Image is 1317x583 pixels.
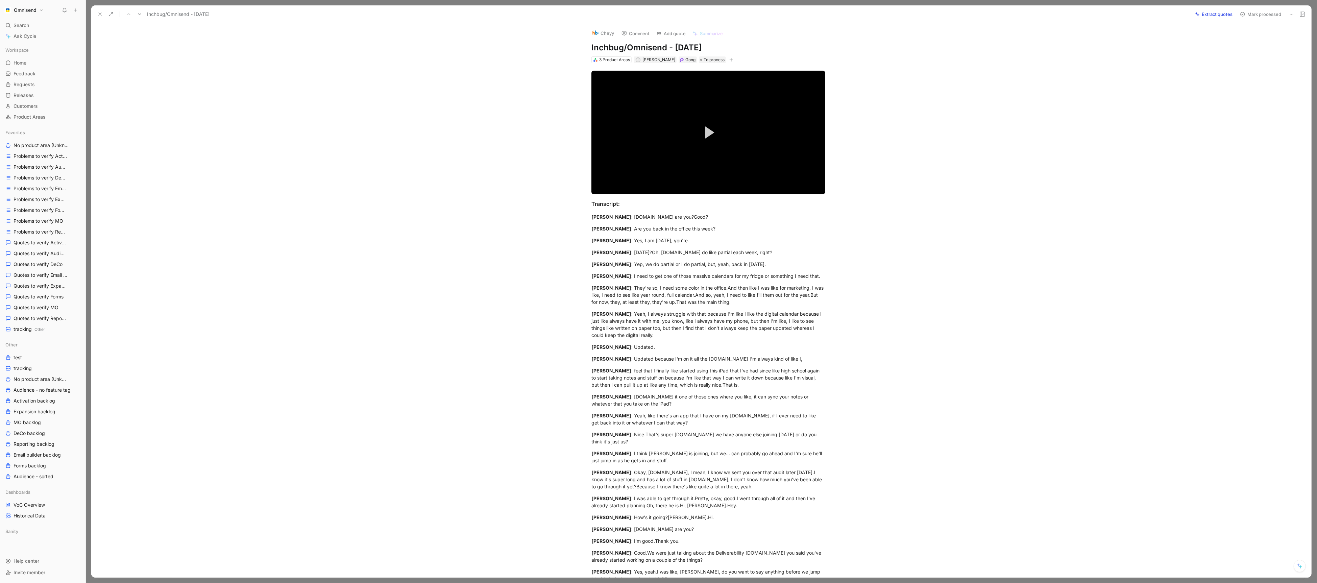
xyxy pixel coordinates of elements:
[591,569,631,575] mark: [PERSON_NAME]
[3,205,83,215] a: Problems to verify Forms
[14,326,45,333] span: tracking
[14,32,36,40] span: Ask Cycle
[14,185,68,192] span: Problems to verify Email Builder
[591,514,825,521] div: : How's it going?[PERSON_NAME].Hi.
[14,304,58,311] span: Quotes to verify MO
[14,81,35,88] span: Requests
[14,354,22,361] span: test
[591,394,631,399] mark: [PERSON_NAME]
[3,487,83,521] div: DashboardsVoC OverviewHistorical Data
[3,471,83,482] a: Audience - sorted
[591,273,631,279] mark: [PERSON_NAME]
[591,213,825,220] div: : [DOMAIN_NAME] are you?Good?
[591,367,825,388] div: : feel that I finally like started using this iPad that I've had since like high school again to ...
[5,129,25,136] span: Favorites
[591,393,825,407] div: : [DOMAIN_NAME] it one of those ones where you like, it can sync your notes or whatever that you ...
[14,293,64,300] span: Quotes to verify Forms
[14,174,66,181] span: Problems to verify DeCo
[3,101,83,111] a: Customers
[14,196,68,203] span: Problems to verify Expansion
[3,184,83,194] a: Problems to verify Email Builder
[591,412,825,426] div: : Yeah, like there's an app that I have on my [DOMAIN_NAME], if I ever need to like get back into...
[689,29,726,38] button: Summarize
[14,207,66,214] span: Problems to verify Forms
[591,343,825,350] div: : Updated.
[591,42,825,53] h1: Inchbug/Omnisend - [DATE]
[14,512,46,519] span: Historical Data
[14,462,46,469] span: Forms backlog
[14,387,71,393] span: Audience - no feature tag
[3,162,83,172] a: Problems to verify Audience
[14,283,67,289] span: Quotes to verify Expansion
[14,365,32,372] span: tracking
[3,487,83,497] div: Dashboards
[5,47,29,53] span: Workspace
[3,20,83,30] div: Search
[693,117,724,148] button: Play Video
[591,495,825,509] div: : I was able to get through it.Pretty, okay, good.I went through all of it and then I've already ...
[3,151,83,161] a: Problems to verify Activation
[14,153,68,160] span: Problems to verify Activation
[591,71,825,194] div: Video Player
[591,431,825,445] div: : Nice.That's super [DOMAIN_NAME] we have anyone else joining [DATE] or do you think it's just us?
[3,5,45,15] button: OmnisendOmnisend
[14,70,35,77] span: Feedback
[591,284,825,306] div: : They're so, I need some color in the office.And then like I was like for marketing, I was like,...
[3,450,83,460] a: Email builder backlog
[14,441,54,447] span: Reporting backlog
[591,537,825,544] div: : I'm good.Thank you.
[1237,9,1284,19] button: Mark processed
[591,311,631,317] mark: [PERSON_NAME]
[3,353,83,363] a: test
[591,368,631,373] mark: [PERSON_NAME]
[591,451,631,456] mark: [PERSON_NAME]
[591,356,631,362] mark: [PERSON_NAME]
[14,114,46,120] span: Product Areas
[5,341,18,348] span: Other
[1192,9,1236,19] button: Extract quotes
[591,469,631,475] mark: [PERSON_NAME]
[591,526,825,533] div: : [DOMAIN_NAME] are you?
[3,112,83,122] a: Product Areas
[591,310,825,339] div: : Yeah, I always struggle with that because I'm like I like the digital calendar because I just l...
[591,549,825,563] div: : Good.We were just talking about the Deliverability [DOMAIN_NAME] you said you've already starte...
[14,92,34,99] span: Releases
[14,218,63,224] span: Problems to verify MO
[700,30,723,37] span: Summarize
[5,489,30,495] span: Dashboards
[3,461,83,471] a: Forms backlog
[3,439,83,449] a: Reporting backlog
[14,569,45,575] span: Invite member
[591,272,825,280] div: : I need to get one of those massive calendars for my fridge or something I need that.
[14,250,67,257] span: Quotes to verify Audience
[591,226,631,232] mark: [PERSON_NAME]
[3,500,83,510] a: VoC Overview
[591,450,825,464] div: : I think [PERSON_NAME] is joining, but we… can probably go ahead and I'm sure he'll just jump in...
[653,29,689,38] button: Add quote
[591,237,825,244] div: : Yes, I am [DATE], you're.
[14,21,29,29] span: Search
[14,430,45,437] span: DeCo backlog
[3,407,83,417] a: Expansion backlog
[3,270,83,280] a: Quotes to verify Email builder
[14,228,67,235] span: Problems to verify Reporting
[3,69,83,79] a: Feedback
[591,285,631,291] mark: [PERSON_NAME]
[618,29,653,38] button: Comment
[591,200,825,208] div: Transcript:
[592,30,599,37] img: logo
[14,103,38,110] span: Customers
[3,363,83,373] a: tracking
[591,238,631,243] mark: [PERSON_NAME]
[3,526,83,536] div: Sanity
[14,473,53,480] span: Audience - sorted
[3,127,83,138] div: Favorites
[3,259,83,269] a: Quotes to verify DeCo
[591,261,631,267] mark: [PERSON_NAME]
[591,495,631,501] mark: [PERSON_NAME]
[3,238,83,248] a: Quotes to verify Activation
[3,58,83,68] a: Home
[591,413,631,418] mark: [PERSON_NAME]
[3,194,83,204] a: Problems to verify Expansion
[3,31,83,41] a: Ask Cycle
